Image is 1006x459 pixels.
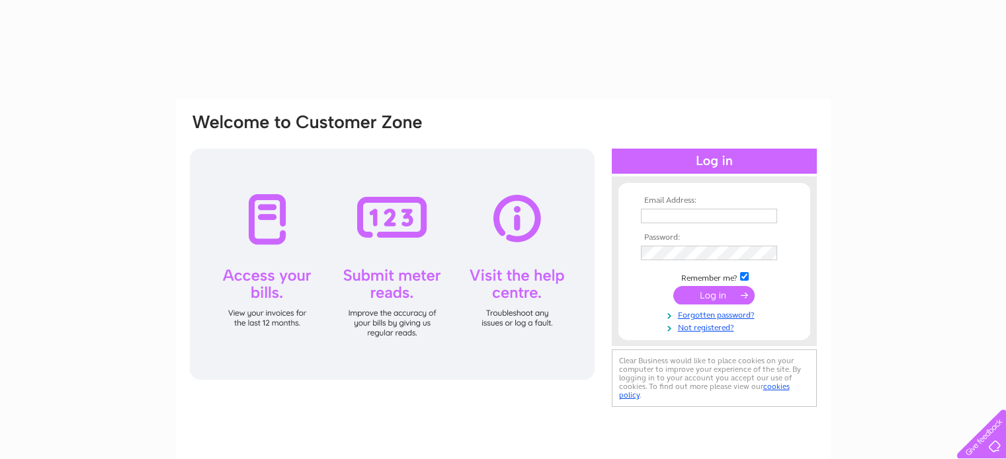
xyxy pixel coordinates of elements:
a: Forgotten password? [641,308,791,320]
a: cookies policy [619,382,790,400]
div: Clear Business would like to place cookies on your computer to improve your experience of the sit... [612,349,817,407]
input: Submit [673,286,755,304]
th: Email Address: [638,196,791,205]
td: Remember me? [638,270,791,283]
a: Not registered? [641,320,791,333]
th: Password: [638,233,791,242]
